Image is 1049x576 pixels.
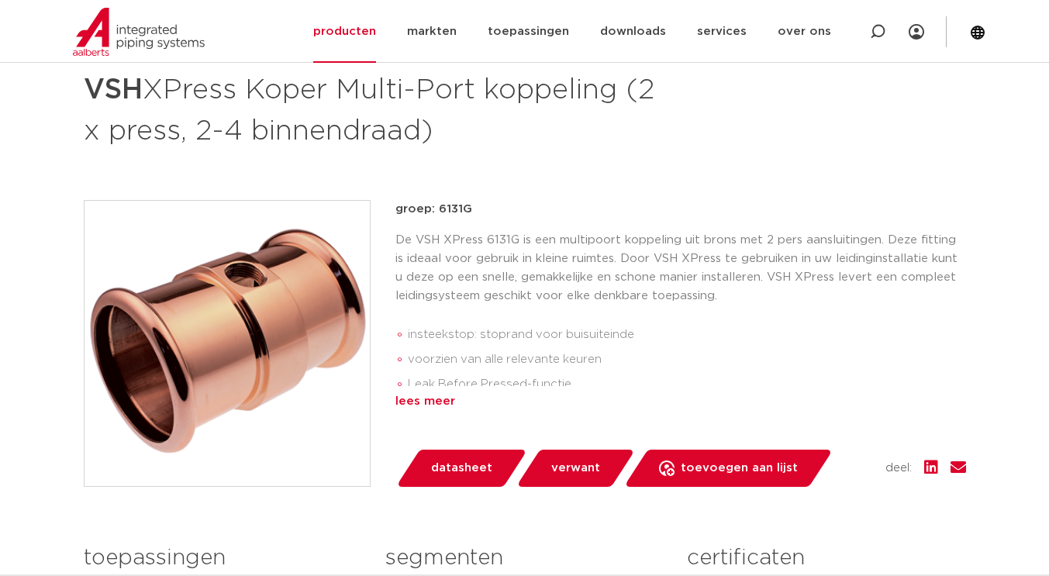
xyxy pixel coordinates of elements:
[431,456,492,481] span: datasheet
[395,200,966,219] p: groep: 6131G
[395,450,527,487] a: datasheet
[385,543,664,574] h3: segmenten
[408,372,966,397] li: Leak Before Pressed-functie
[687,543,965,574] h3: certificaten
[84,67,666,150] h1: XPress Koper Multi-Port koppeling (2 x press, 2-4 binnendraad)
[84,76,143,104] strong: VSH
[408,322,966,347] li: insteekstop: stoprand voor buisuiteinde
[395,231,966,305] p: De VSH XPress 6131G is een multipoort koppeling uit brons met 2 pers aansluitingen. Deze fitting ...
[84,543,362,574] h3: toepassingen
[395,392,966,411] div: lees meer
[681,456,798,481] span: toevoegen aan lijst
[85,201,370,486] img: Product Image for VSH XPress Koper Multi-Port koppeling (2 x press, 2-4 binnendraad)
[551,456,600,481] span: verwant
[516,450,635,487] a: verwant
[885,459,912,478] span: deel:
[408,347,966,372] li: voorzien van alle relevante keuren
